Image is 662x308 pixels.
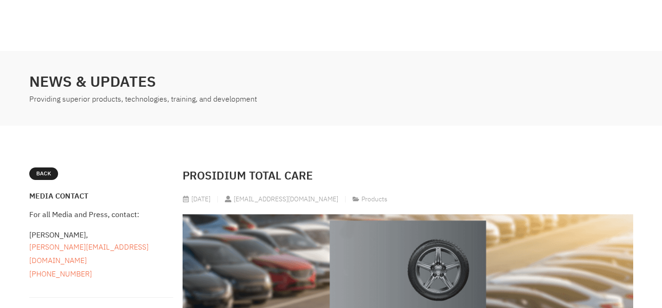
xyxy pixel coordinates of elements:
[29,269,92,280] a: [PHONE_NUMBER]
[225,193,338,205] a: [EMAIL_ADDRESS][DOMAIN_NAME]
[191,194,210,204] time: [DATE]
[29,93,327,106] div: Providing superior products, technologies, training, and development
[29,71,327,93] h2: News & Updates
[183,193,210,205] a: [DATE]
[231,193,338,205] span: [EMAIL_ADDRESS][DOMAIN_NAME]
[29,167,58,180] a: Back
[36,169,51,179] span: Back
[361,194,387,204] span: Products
[29,192,173,200] h4: Media Contact
[29,242,149,266] a: [PERSON_NAME][EMAIL_ADDRESS][DOMAIN_NAME]
[29,209,173,220] div: For all Media and Press, contact:
[29,230,173,281] div: [PERSON_NAME],
[183,167,633,184] h2: Prosidium Total Care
